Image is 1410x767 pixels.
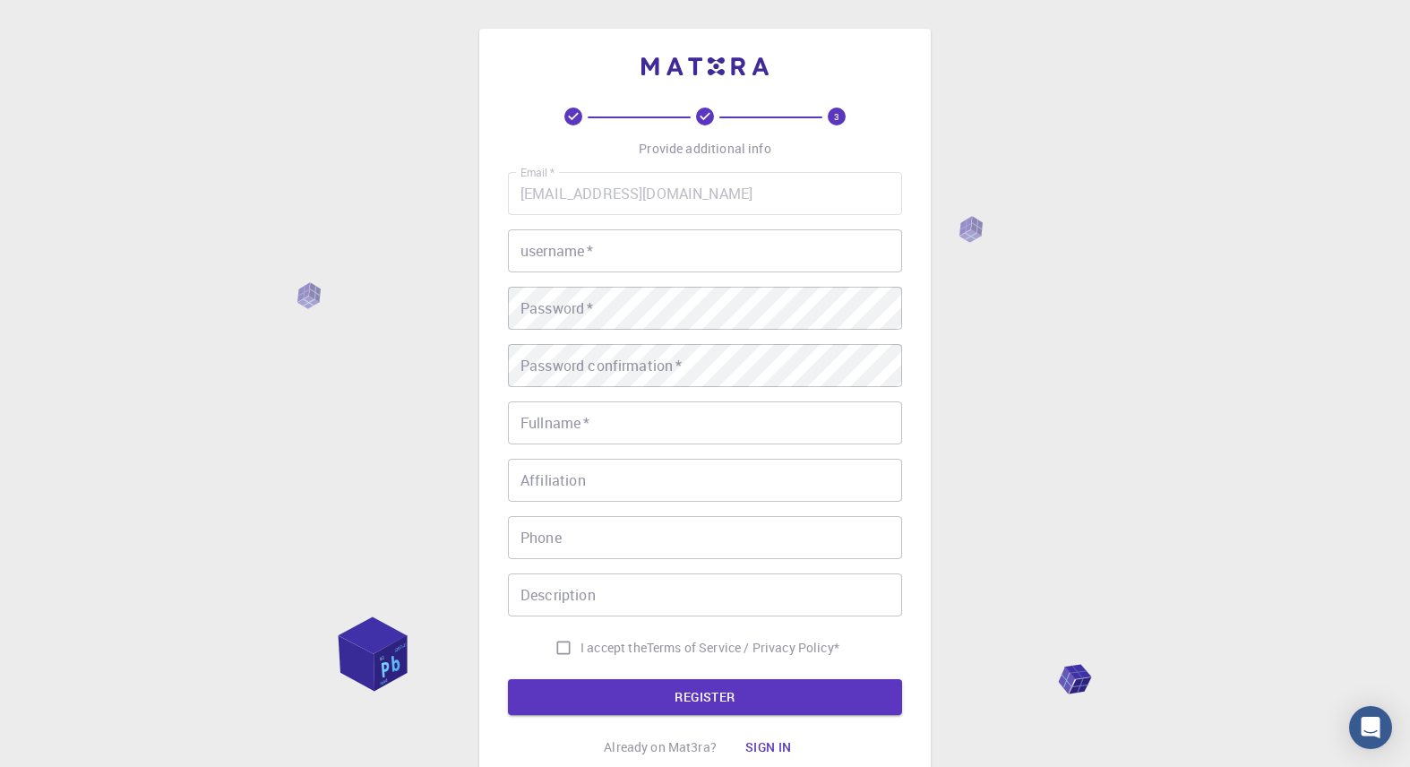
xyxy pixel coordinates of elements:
p: Provide additional info [639,140,770,158]
text: 3 [834,110,839,123]
p: Already on Mat3ra? [604,738,717,756]
button: Sign in [731,729,806,765]
a: Terms of Service / Privacy Policy* [647,639,839,657]
span: I accept the [580,639,647,657]
p: Terms of Service / Privacy Policy * [647,639,839,657]
label: Email [520,165,555,180]
button: REGISTER [508,679,902,715]
div: Open Intercom Messenger [1349,706,1392,749]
